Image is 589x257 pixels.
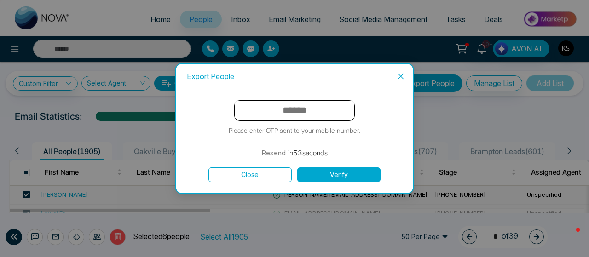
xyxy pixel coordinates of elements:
button: Resend [261,148,286,159]
p: Please enter OTP sent to your mobile number. [229,126,361,136]
button: Close [208,167,292,182]
span: close [397,73,404,80]
button: Close [388,64,413,89]
button: Verify [297,167,381,182]
p: in 53 seconds [288,148,328,159]
iframe: Intercom live chat [558,226,580,248]
div: Export People [187,71,402,81]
